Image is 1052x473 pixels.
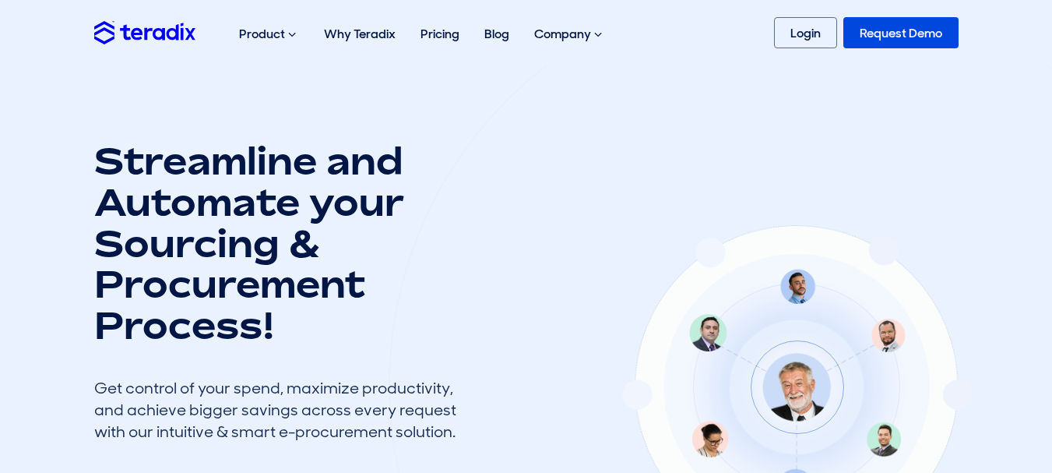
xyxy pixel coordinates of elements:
a: Request Demo [843,17,959,48]
a: Login [774,17,837,48]
a: Why Teradix [311,9,408,58]
h1: Streamline and Automate your Sourcing & Procurement Process! [94,140,468,346]
img: Teradix logo [94,21,195,44]
a: Blog [472,9,522,58]
div: Company [522,9,617,59]
div: Product [227,9,311,59]
a: Pricing [408,9,472,58]
div: Get control of your spend, maximize productivity, and achieve bigger savings across every request... [94,377,468,443]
